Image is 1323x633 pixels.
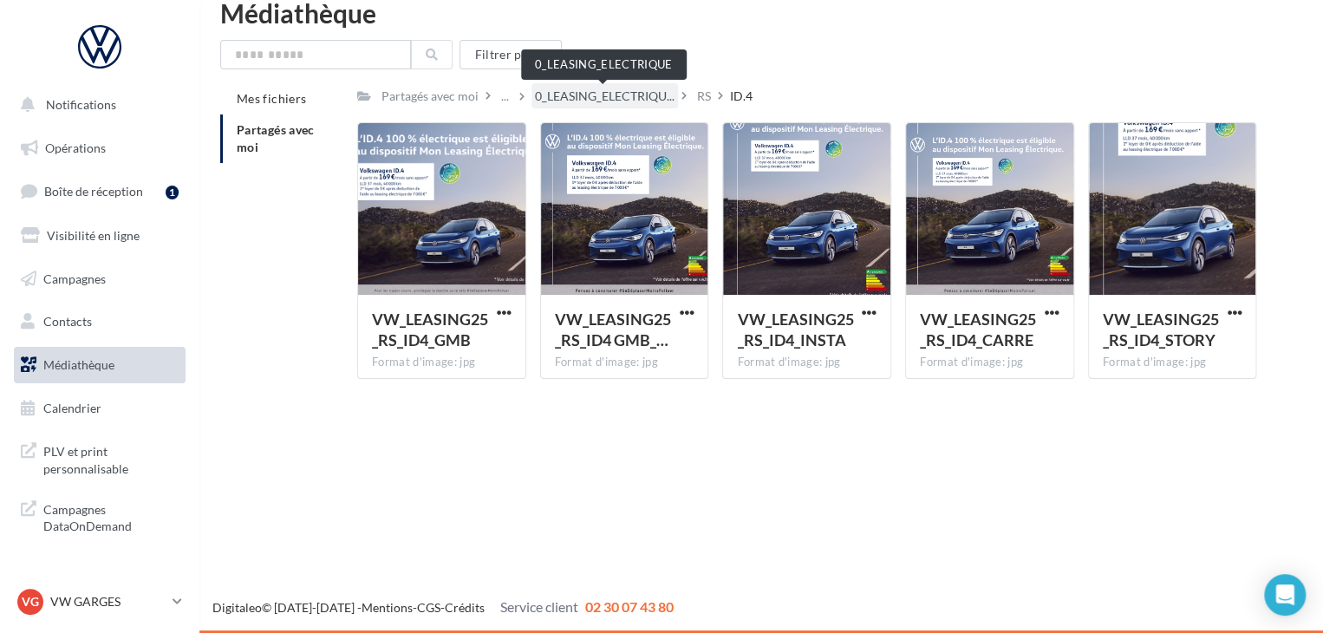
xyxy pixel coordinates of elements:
div: Format d'image: jpg [737,355,877,370]
div: Domaine [91,102,134,114]
p: VW GARGES [50,593,166,610]
span: Notifications [46,97,116,112]
img: tab_keywords_by_traffic_grey.svg [199,101,213,114]
a: Campagnes [10,261,189,297]
a: Crédits [445,600,485,615]
span: 0_LEASING_ELECTRIQU... [535,88,675,105]
span: Campagnes [43,271,106,285]
span: Campagnes DataOnDemand [43,498,179,535]
div: Open Intercom Messenger [1264,574,1306,616]
span: VW_LEASING25_RS_ID4_CARRE [920,310,1036,349]
a: Calendrier [10,390,189,427]
span: Mes fichiers [237,91,306,106]
span: PLV et print personnalisable [43,440,179,477]
span: Médiathèque [43,357,114,372]
div: ... [498,84,512,108]
div: 0_LEASING_ELECTRIQUE [521,49,687,80]
span: VW_LEASING25_RS_ID4_STORY [1103,310,1219,349]
div: 1 [166,186,179,199]
a: Visibilité en ligne [10,218,189,254]
div: Format d'image: jpg [1103,355,1242,370]
span: Service client [500,598,578,615]
span: Boîte de réception [44,184,143,199]
span: VG [22,593,39,610]
span: Calendrier [43,401,101,415]
div: RS [697,88,711,105]
button: Filtrer par [459,40,562,69]
div: Format d'image: jpg [372,355,512,370]
a: Digitaleo [212,600,262,615]
span: Partagés avec moi [237,122,315,154]
span: VW_LEASING25_RS_ID4_INSTA [737,310,853,349]
a: Campagnes DataOnDemand [10,491,189,542]
span: Contacts [43,314,92,329]
button: Notifications [10,87,182,123]
span: Visibilité en ligne [47,228,140,243]
a: PLV et print personnalisable [10,433,189,484]
img: website_grey.svg [28,45,42,59]
img: logo_orange.svg [28,28,42,42]
a: Boîte de réception1 [10,173,189,210]
div: Format d'image: jpg [920,355,1059,370]
div: Partagés avec moi [381,88,479,105]
a: Contacts [10,303,189,340]
div: Mots-clés [218,102,262,114]
div: ID.4 [730,88,753,105]
span: VW_LEASING25_RS_ID4_GMB [372,310,488,349]
a: VG VW GARGES [14,585,186,618]
a: CGS [417,600,440,615]
div: Domaine: [DOMAIN_NAME] [45,45,196,59]
span: 02 30 07 43 80 [585,598,674,615]
div: Format d'image: jpg [555,355,694,370]
span: VW_LEASING25_RS_ID4 GMB_720x720px [555,310,671,349]
img: tab_domain_overview_orange.svg [72,101,86,114]
span: © [DATE]-[DATE] - - - [212,600,674,615]
span: Opérations [45,140,106,155]
div: v 4.0.25 [49,28,85,42]
a: Mentions [362,600,413,615]
a: Médiathèque [10,347,189,383]
a: Opérations [10,130,189,166]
